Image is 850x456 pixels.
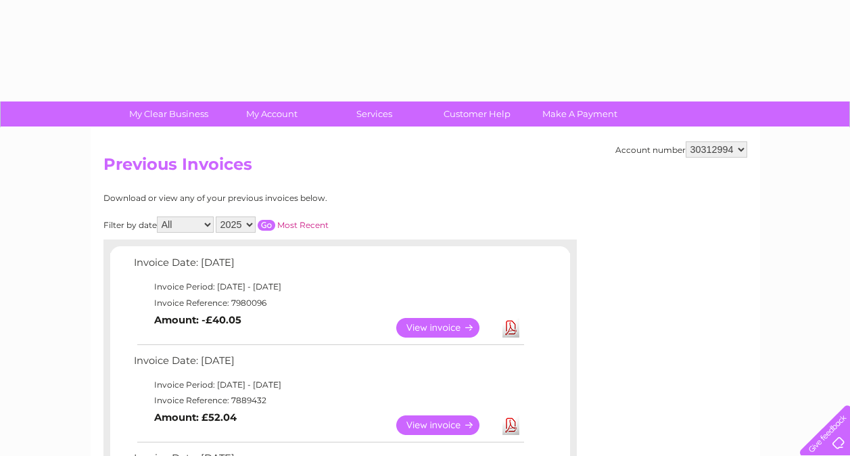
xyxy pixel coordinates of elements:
[318,101,430,127] a: Services
[103,193,458,203] div: Download or view any of your previous invoices below.
[131,377,526,393] td: Invoice Period: [DATE] - [DATE]
[131,295,526,311] td: Invoice Reference: 7980096
[113,101,225,127] a: My Clear Business
[154,411,237,424] b: Amount: £52.04
[131,279,526,295] td: Invoice Period: [DATE] - [DATE]
[131,392,526,409] td: Invoice Reference: 7889432
[131,254,526,279] td: Invoice Date: [DATE]
[502,318,519,338] a: Download
[396,318,496,338] a: View
[502,415,519,435] a: Download
[524,101,636,127] a: Make A Payment
[131,352,526,377] td: Invoice Date: [DATE]
[154,314,241,326] b: Amount: -£40.05
[396,415,496,435] a: View
[216,101,327,127] a: My Account
[421,101,533,127] a: Customer Help
[615,141,747,158] div: Account number
[103,155,747,181] h2: Previous Invoices
[277,220,329,230] a: Most Recent
[103,216,458,233] div: Filter by date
